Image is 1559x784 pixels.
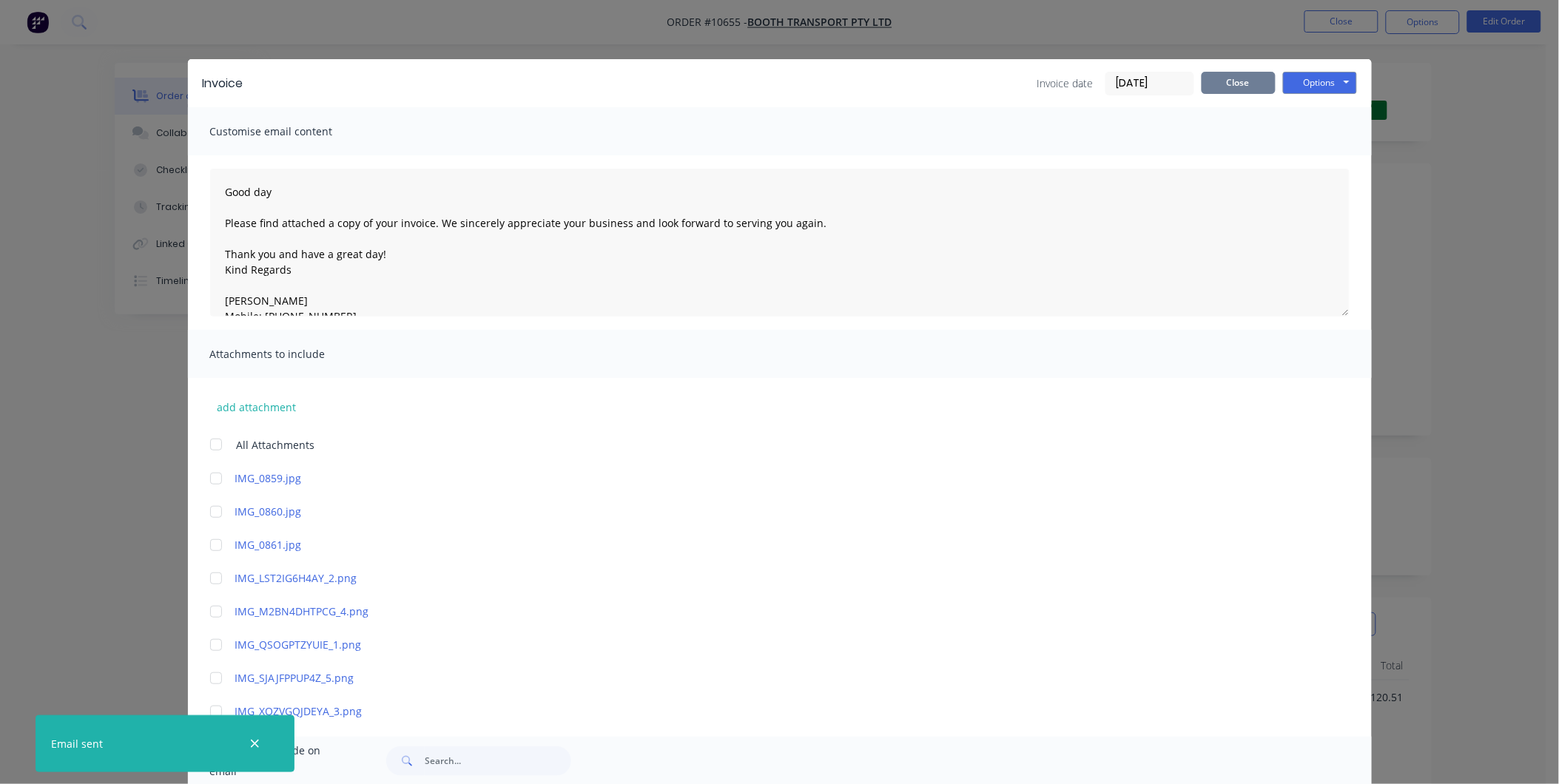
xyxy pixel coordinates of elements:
button: add attachment [210,396,304,418]
button: Close [1202,72,1276,94]
a: IMG_XQZVGQJDEYA_3.png [235,703,1281,719]
span: Attachments to include [210,344,373,365]
a: IMG_SJAJFPPUP4Z_5.png [235,670,1281,686]
span: Customise email content [210,121,373,142]
a: IMG_0859.jpg [235,470,1281,486]
a: IMG_M2BN4DHTPCG_4.png [235,604,1281,619]
div: Invoice [203,75,243,92]
div: Email sent [51,736,103,751]
span: Invoice date [1037,75,1094,91]
a: IMG_0860.jpg [235,504,1281,519]
a: IMG_QSOGPTZYUIE_1.png [235,637,1281,652]
span: All Attachments [237,437,315,453]
a: IMG_0861.jpg [235,537,1281,552]
a: IMG_LST2IG6H4AY_2.png [235,570,1281,586]
textarea: Good day Please find attached a copy of your invoice. We sincerely appreciate your business and l... [210,169,1350,317]
input: Search... [425,746,571,776]
button: Options [1283,72,1357,94]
